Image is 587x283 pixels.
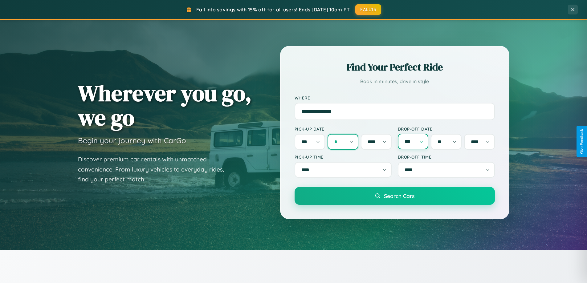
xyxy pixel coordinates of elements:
h2: Find Your Perfect Ride [295,60,495,74]
button: Search Cars [295,187,495,205]
span: Search Cars [384,192,414,199]
h3: Begin your journey with CarGo [78,136,186,145]
button: FALL15 [355,4,381,15]
p: Discover premium car rentals with unmatched convenience. From luxury vehicles to everyday rides, ... [78,154,232,184]
label: Where [295,95,495,100]
div: Give Feedback [580,129,584,154]
span: Fall into savings with 15% off for all users! Ends [DATE] 10am PT. [196,6,351,13]
h1: Wherever you go, we go [78,81,252,130]
p: Book in minutes, drive in style [295,77,495,86]
label: Drop-off Time [398,154,495,160]
label: Drop-off Date [398,126,495,131]
label: Pick-up Date [295,126,392,131]
label: Pick-up Time [295,154,392,160]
